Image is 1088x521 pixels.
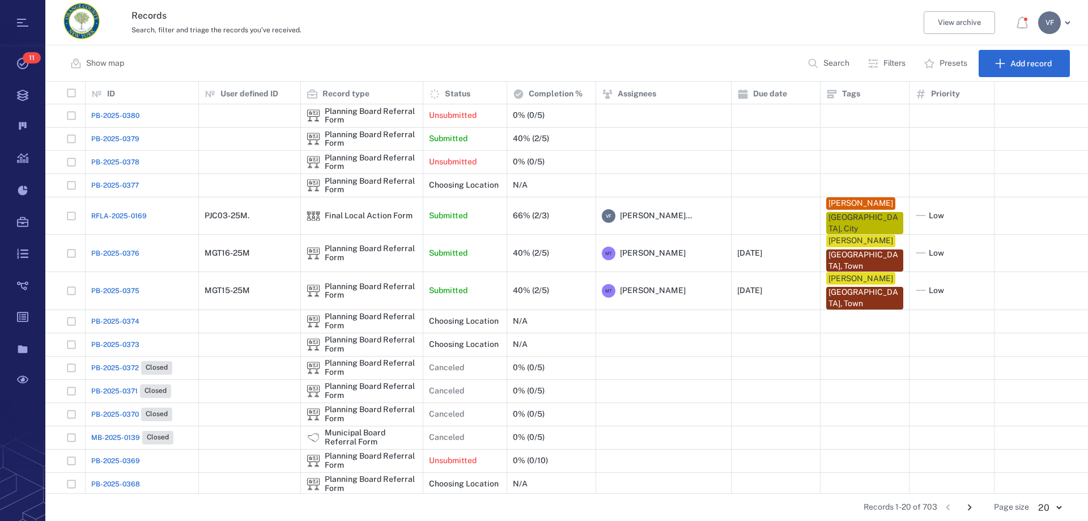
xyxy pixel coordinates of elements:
span: PB-2025-0372 [91,363,139,373]
span: PB-2025-0370 [91,409,139,420]
img: icon Planning Board Referral Form [307,155,320,169]
div: Final Local Action Form [325,211,413,220]
span: Help [100,8,124,18]
button: Filters [861,50,915,77]
a: RFLA-2025-0169 [91,211,147,221]
img: icon Planning Board Referral Form [307,454,320,468]
a: PB-2025-0368 [91,479,140,489]
span: [PERSON_NAME] [620,248,686,259]
p: Choosing Location [429,339,499,350]
div: [PERSON_NAME] [828,198,893,209]
button: View archive [924,11,995,34]
a: PB-2025-0371Closed [91,384,171,398]
div: Planning Board Referral Form [307,315,320,328]
div: 20 [1029,501,1070,514]
div: 0% (0/5) [513,363,545,372]
img: icon Planning Board Referral Form [307,109,320,122]
a: PB-2025-0369 [91,456,140,466]
div: Planning Board Referral Form [307,338,320,351]
p: Assignees [618,88,656,100]
div: Planning Board Referral Form [307,477,320,491]
p: Submitted [429,133,467,145]
div: Planning Board Referral Form [307,384,320,398]
img: icon Planning Board Referral Form [307,179,320,192]
p: Tags [842,88,860,100]
button: Add record [979,50,1070,77]
div: V F [602,209,615,223]
p: Unsubmitted [429,110,477,121]
p: ID [107,88,115,100]
span: Records 1-20 of 703 [864,502,937,513]
div: Planning Board Referral Form [307,179,320,192]
img: icon Planning Board Referral Form [307,132,320,146]
button: Presets [917,50,976,77]
span: MB-2025-0139 [91,433,140,443]
button: Go to next page [960,498,979,516]
div: 0% (0/5) [513,410,545,418]
div: Planning Board Referral Form [307,361,320,375]
img: Orange County Planning Department logo [63,3,100,39]
div: Planning Board Referral Form [307,155,320,169]
span: Closed [143,363,170,372]
img: icon Planning Board Referral Form [307,338,320,351]
div: Planning Board Referral Form [307,284,320,298]
p: Choosing Location [429,180,499,191]
img: icon Planning Board Referral Form [307,247,320,260]
div: 0% (0/5) [513,387,545,395]
span: Page size [994,502,1029,513]
div: Planning Board Referral Form [307,454,320,468]
div: MGT15-25M [205,286,250,295]
img: icon Planning Board Referral Form [307,408,320,421]
p: Due date [753,88,787,100]
img: icon Planning Board Referral Form [307,384,320,398]
div: M T [602,284,615,298]
a: PB-2025-0374 [91,316,139,327]
div: 0% (0/5) [513,111,545,120]
a: PB-2025-0380 [91,111,139,121]
p: Submitted [429,285,467,296]
p: Choosing Location [429,316,499,327]
div: Final Local Action Form [307,209,320,223]
div: Planning Board Referral Form [325,405,417,423]
span: Closed [144,433,171,442]
a: PB-2025-0378 [91,157,139,167]
a: MB-2025-0139Closed [91,431,173,444]
div: 40% (2/5) [513,249,549,257]
div: 40% (2/5) [513,134,549,143]
span: Low [929,285,944,296]
div: Planning Board Referral Form [325,312,417,330]
nav: pagination navigation [937,498,980,516]
a: PB-2025-0379 [91,134,139,144]
h3: Records [131,9,749,23]
p: User defined ID [220,88,278,100]
div: Planning Board Referral Form [325,107,417,125]
div: N/A [513,181,528,189]
span: Closed [142,386,169,396]
img: icon Planning Board Referral Form [307,477,320,491]
div: Planning Board Referral Form [325,177,417,194]
p: Unsubmitted [429,455,477,467]
div: Planning Board Referral Form [325,382,417,400]
div: 0% (0/10) [513,456,548,465]
div: N/A [513,317,528,325]
div: Planning Board Referral Form [307,132,320,146]
span: [PERSON_NAME]... [620,210,692,222]
div: Planning Board Referral Form [307,109,320,122]
a: PB-2025-0377 [91,180,139,190]
img: icon Municipal Board Referral Form [307,431,320,444]
img: icon Final Local Action Form [307,209,320,223]
div: Planning Board Referral Form [307,408,320,421]
button: Show map [63,50,133,77]
p: Unsubmitted [429,156,477,168]
div: [GEOGRAPHIC_DATA], Town [828,249,901,272]
p: Completion % [529,88,583,100]
div: 66% (2/3) [513,211,549,220]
